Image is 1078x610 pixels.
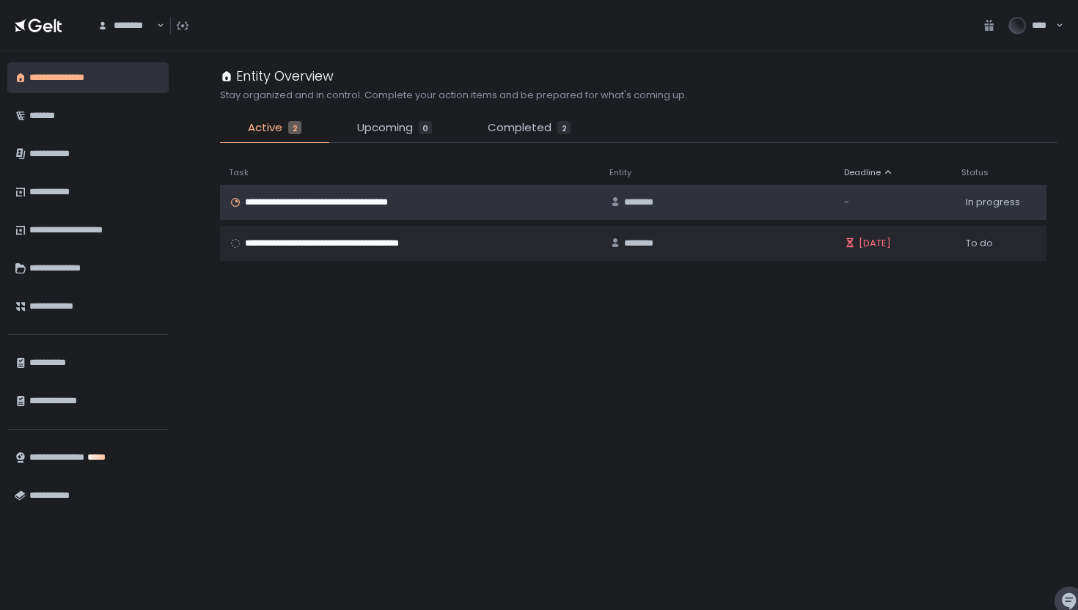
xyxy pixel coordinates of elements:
[88,10,164,41] div: Search for option
[229,167,249,178] span: Task
[357,120,413,136] span: Upcoming
[248,120,282,136] span: Active
[220,66,334,86] div: Entity Overview
[844,196,849,209] span: -
[488,120,551,136] span: Completed
[859,237,891,250] span: [DATE]
[609,167,631,178] span: Entity
[557,121,571,134] div: 2
[966,237,993,250] span: To do
[220,89,687,102] h2: Stay organized and in control. Complete your action items and be prepared for what's coming up.
[419,121,432,134] div: 0
[288,121,301,134] div: 2
[844,167,881,178] span: Deadline
[966,196,1020,209] span: In progress
[961,167,989,178] span: Status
